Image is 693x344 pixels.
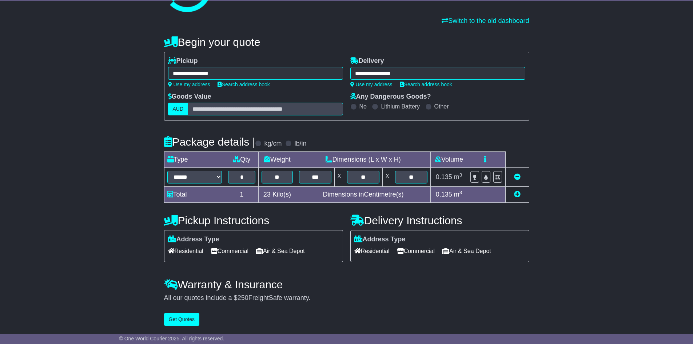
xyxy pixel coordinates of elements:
[164,187,225,203] td: Total
[454,191,462,198] span: m
[359,103,367,110] label: No
[400,82,452,87] a: Search address book
[431,152,467,168] td: Volume
[514,173,521,181] a: Remove this item
[350,93,431,101] label: Any Dangerous Goods?
[436,191,452,198] span: 0.135
[296,152,431,168] td: Dimensions (L x W x H)
[168,245,203,257] span: Residential
[296,187,431,203] td: Dimensions in Centimetre(s)
[442,245,491,257] span: Air & Sea Depot
[259,152,296,168] td: Weight
[459,172,462,178] sup: 3
[218,82,270,87] a: Search address book
[350,82,393,87] a: Use my address
[238,294,248,301] span: 250
[459,190,462,195] sup: 3
[164,278,529,290] h4: Warranty & Insurance
[294,140,306,148] label: lb/in
[164,214,343,226] h4: Pickup Instructions
[454,173,462,181] span: m
[354,236,406,244] label: Address Type
[225,152,259,168] td: Qty
[442,17,529,24] a: Switch to the old dashboard
[168,236,219,244] label: Address Type
[168,93,211,101] label: Goods Value
[334,168,344,187] td: x
[211,245,248,257] span: Commercial
[164,136,255,148] h4: Package details |
[164,294,529,302] div: All our quotes include a $ FreightSafe warranty.
[168,82,210,87] a: Use my address
[164,313,200,326] button: Get Quotes
[225,187,259,203] td: 1
[168,57,198,65] label: Pickup
[164,152,225,168] td: Type
[168,103,188,115] label: AUD
[354,245,390,257] span: Residential
[264,140,282,148] label: kg/cm
[397,245,435,257] span: Commercial
[119,336,224,341] span: © One World Courier 2025. All rights reserved.
[350,214,529,226] h4: Delivery Instructions
[381,103,420,110] label: Lithium Battery
[263,191,271,198] span: 23
[256,245,305,257] span: Air & Sea Depot
[434,103,449,110] label: Other
[383,168,392,187] td: x
[436,173,452,181] span: 0.135
[350,57,384,65] label: Delivery
[259,187,296,203] td: Kilo(s)
[164,36,529,48] h4: Begin your quote
[514,191,521,198] a: Add new item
